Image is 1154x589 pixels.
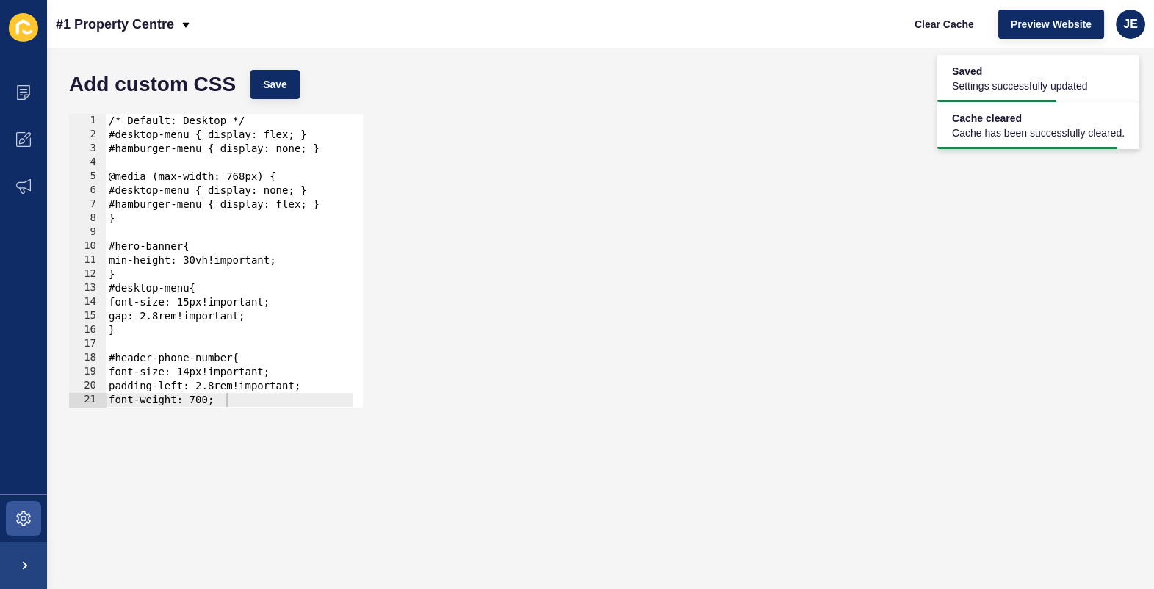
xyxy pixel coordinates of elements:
[250,70,300,99] button: Save
[952,79,1087,93] span: Settings successfully updated
[69,393,106,407] div: 21
[69,198,106,212] div: 7
[69,309,106,323] div: 15
[69,379,106,393] div: 20
[69,114,106,128] div: 1
[69,184,106,198] div: 6
[69,281,106,295] div: 13
[69,77,236,92] h1: Add custom CSS
[69,323,106,337] div: 16
[56,6,174,43] p: #1 Property Centre
[69,351,106,365] div: 18
[69,142,106,156] div: 3
[1011,17,1092,32] span: Preview Website
[952,111,1125,126] span: Cache cleared
[69,407,106,421] div: 22
[69,337,106,351] div: 17
[69,267,106,281] div: 12
[952,126,1125,140] span: Cache has been successfully cleared.
[69,212,106,225] div: 8
[69,170,106,184] div: 5
[69,225,106,239] div: 9
[69,365,106,379] div: 19
[69,253,106,267] div: 11
[69,128,106,142] div: 2
[69,156,106,170] div: 4
[998,10,1104,39] button: Preview Website
[915,17,974,32] span: Clear Cache
[69,295,106,309] div: 14
[69,239,106,253] div: 10
[1123,17,1138,32] span: JE
[952,64,1087,79] span: Saved
[263,77,287,92] span: Save
[902,10,987,39] button: Clear Cache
